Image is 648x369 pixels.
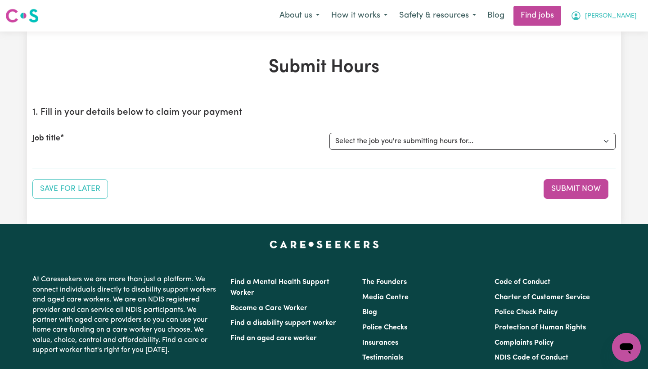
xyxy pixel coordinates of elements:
a: The Founders [362,279,407,286]
label: Job title [32,133,60,144]
a: Find an aged care worker [230,335,317,342]
a: NDIS Code of Conduct [495,354,568,361]
a: Police Check Policy [495,309,558,316]
a: Media Centre [362,294,409,301]
button: Save your job report [32,179,108,199]
a: Find a disability support worker [230,319,336,327]
a: Blog [362,309,377,316]
a: Police Checks [362,324,407,331]
a: Blog [482,6,510,26]
a: Careseekers logo [5,5,39,26]
button: Submit your job report [544,179,608,199]
p: At Careseekers we are more than just a platform. We connect individuals directly to disability su... [32,271,220,359]
button: About us [274,6,325,25]
a: Complaints Policy [495,339,553,346]
h1: Submit Hours [32,57,616,78]
a: Become a Care Worker [230,305,307,312]
iframe: Button to launch messaging window [612,333,641,362]
a: Testimonials [362,354,403,361]
a: Protection of Human Rights [495,324,586,331]
a: Charter of Customer Service [495,294,590,301]
button: My Account [565,6,643,25]
a: Find a Mental Health Support Worker [230,279,329,297]
img: Careseekers logo [5,8,39,24]
span: [PERSON_NAME] [585,11,637,21]
a: Insurances [362,339,398,346]
button: Safety & resources [393,6,482,25]
h2: 1. Fill in your details below to claim your payment [32,107,616,118]
a: Careseekers home page [270,240,379,247]
a: Find jobs [513,6,561,26]
a: Code of Conduct [495,279,550,286]
button: How it works [325,6,393,25]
